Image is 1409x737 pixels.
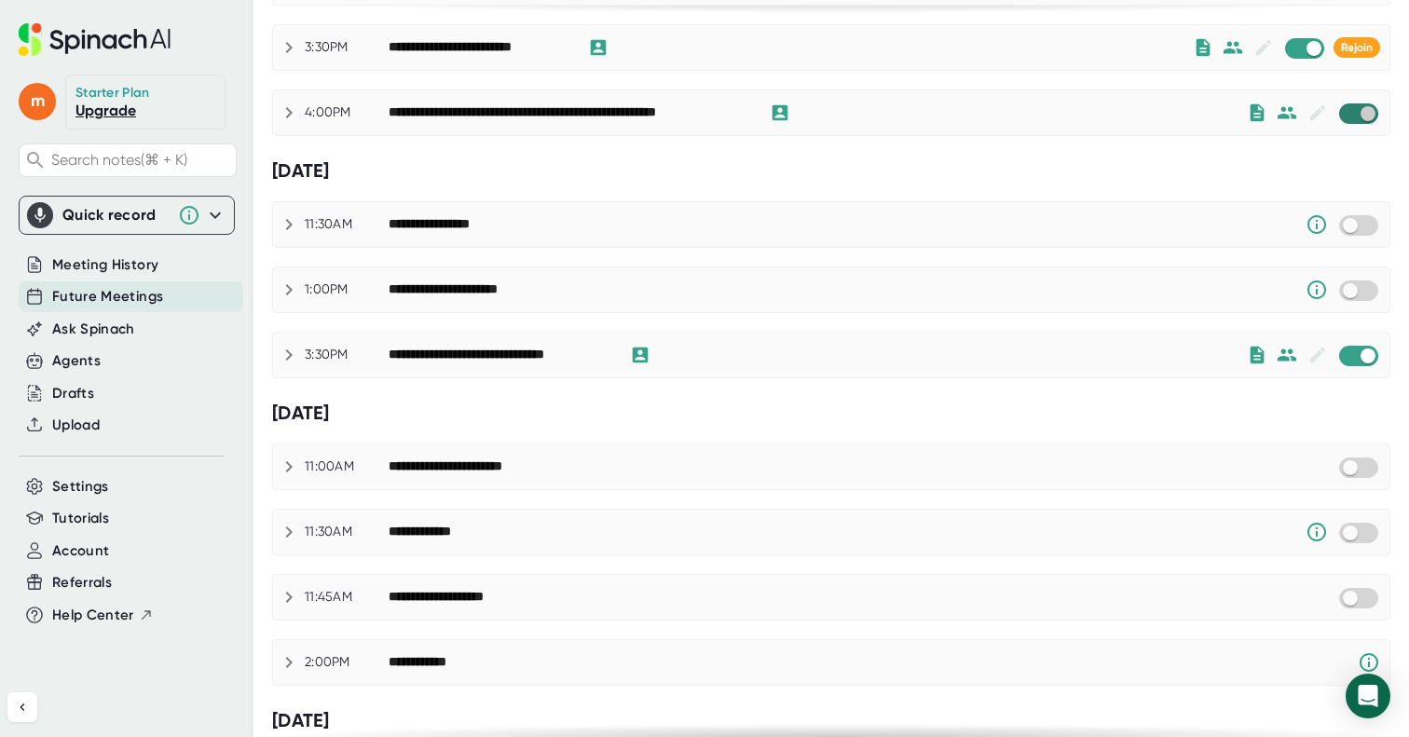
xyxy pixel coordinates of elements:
[52,286,163,307] button: Future Meetings
[75,85,150,102] div: Starter Plan
[7,692,37,722] button: Collapse sidebar
[1306,213,1328,236] svg: Someone has manually disabled Spinach from this meeting.
[305,216,389,233] div: 11:30AM
[1341,41,1373,54] span: Rejoin
[52,540,109,562] button: Account
[52,605,154,626] button: Help Center
[272,159,1390,183] div: [DATE]
[305,589,389,606] div: 11:45AM
[305,281,389,298] div: 1:00PM
[52,415,100,436] button: Upload
[305,524,389,540] div: 11:30AM
[52,572,112,594] button: Referrals
[1346,674,1390,718] div: Open Intercom Messenger
[75,102,136,119] a: Upgrade
[52,319,135,340] button: Ask Spinach
[305,39,389,56] div: 3:30PM
[272,402,1390,425] div: [DATE]
[62,206,169,225] div: Quick record
[52,350,101,372] button: Agents
[305,347,389,363] div: 3:30PM
[52,508,109,529] button: Tutorials
[1306,279,1328,301] svg: Someone has manually disabled Spinach from this meeting.
[305,104,389,121] div: 4:00PM
[1334,37,1380,58] button: Rejoin
[305,654,389,671] div: 2:00PM
[1306,521,1328,543] svg: Someone has manually disabled Spinach from this meeting.
[19,83,56,120] span: m
[1358,651,1380,674] svg: Spinach requires a video conference link.
[52,383,94,404] button: Drafts
[51,151,231,169] span: Search notes (⌘ + K)
[52,605,134,626] span: Help Center
[52,476,109,498] button: Settings
[305,458,389,475] div: 11:00AM
[27,197,226,234] div: Quick record
[272,709,1390,732] div: [DATE]
[52,254,158,276] button: Meeting History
